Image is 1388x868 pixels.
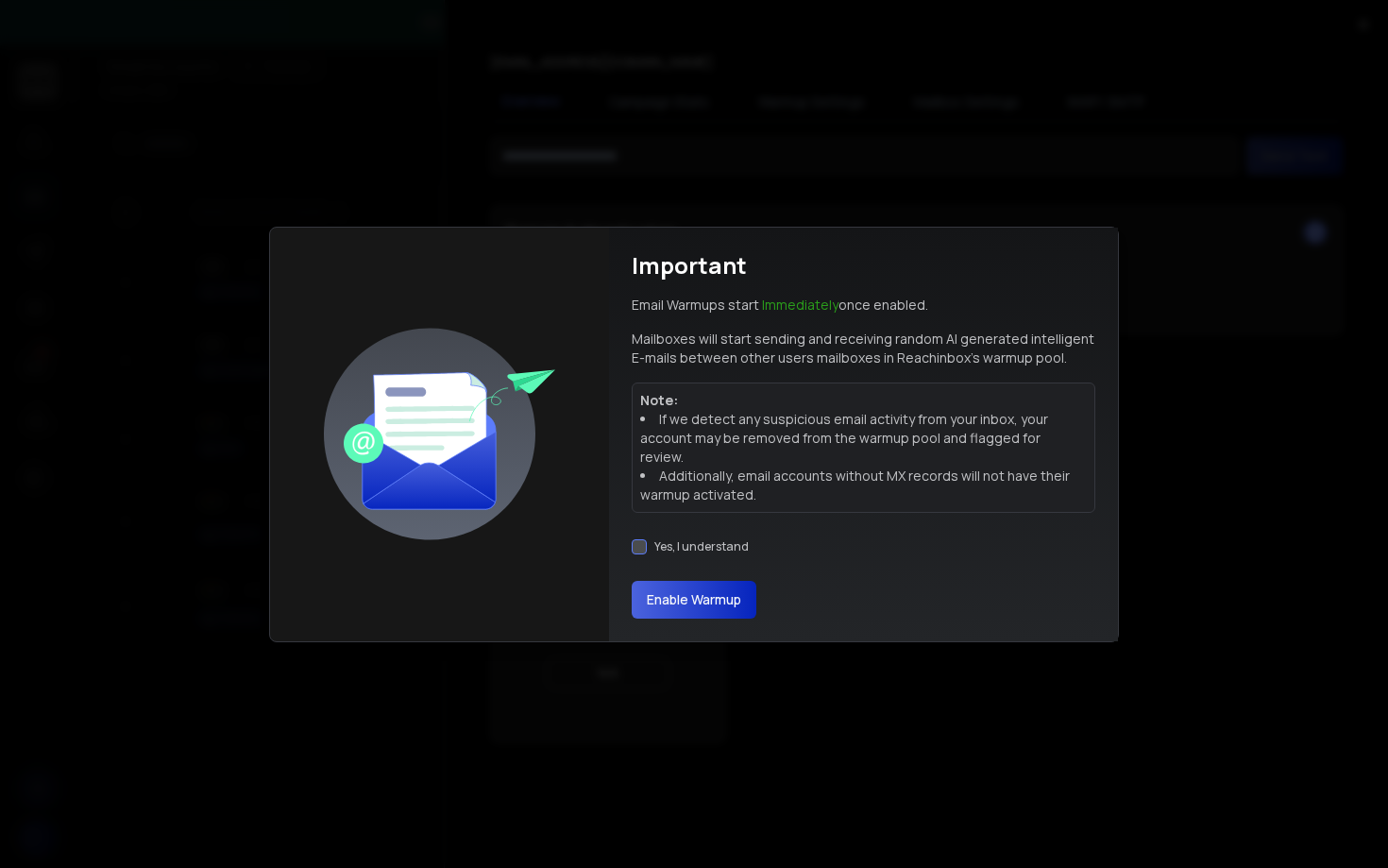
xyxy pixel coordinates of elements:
[762,296,838,314] span: Immediately
[632,296,928,315] p: Email Warmups start once enabled.
[654,539,749,554] label: Yes, I understand
[640,467,1087,504] li: Additionally, email accounts without MX records will not have their warmup activated.
[640,410,1087,467] li: If we detect any suspicious email activity from your inbox, your account may be removed from the ...
[632,330,1095,367] p: Mailboxes will start sending and receiving random AI generated intelligent E-mails between other ...
[632,250,747,281] h1: Important
[632,581,756,619] button: Enable Warmup
[640,391,1087,410] p: Note:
